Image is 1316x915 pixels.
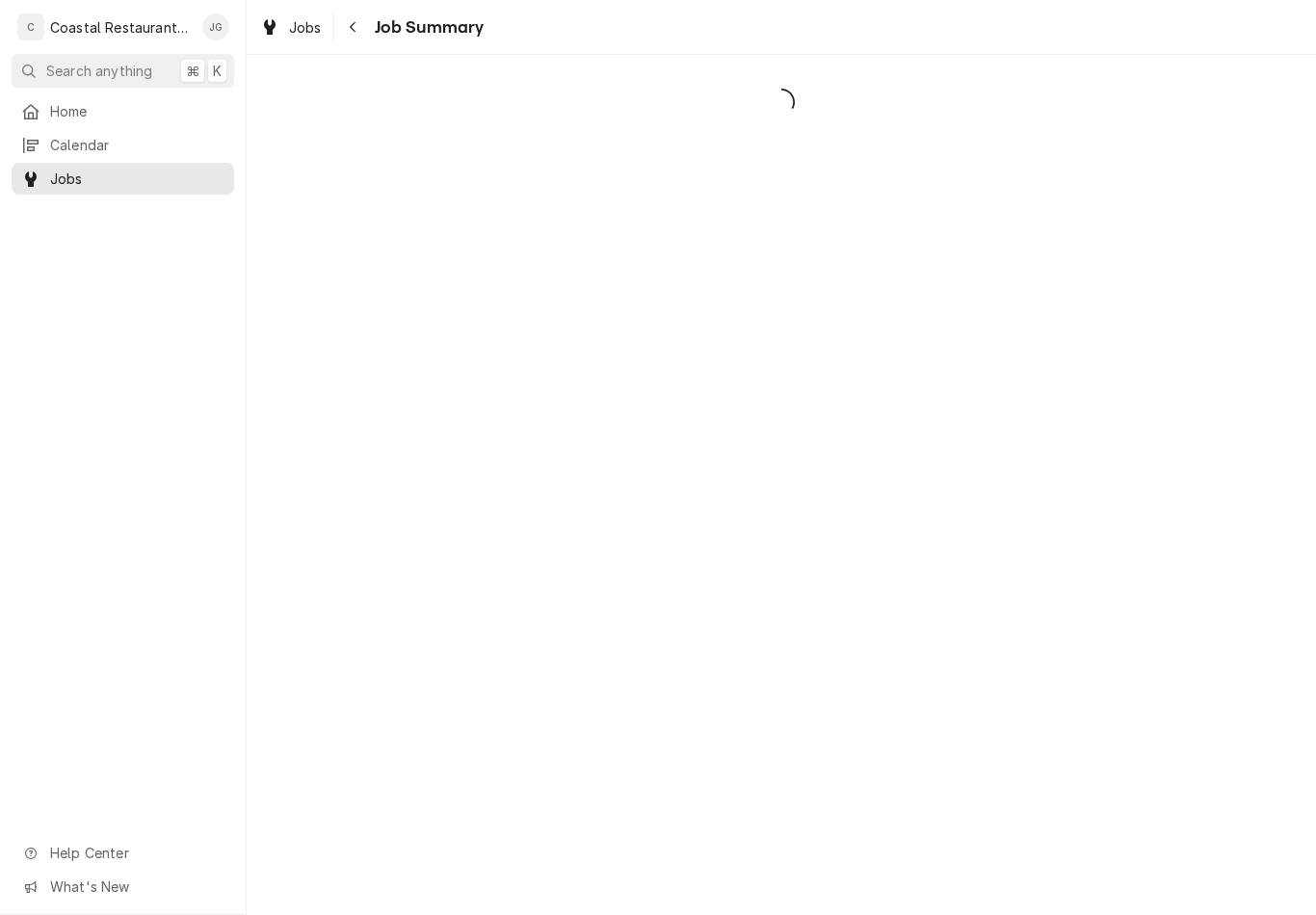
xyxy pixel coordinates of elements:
div: C [17,13,44,40]
span: Loading... [247,82,1316,122]
span: K [213,61,222,81]
button: Search anything⌘K [12,54,234,88]
a: Jobs [12,163,234,195]
span: Calendar [50,135,224,155]
a: Calendar [12,129,234,161]
span: Job Summary [369,14,485,40]
div: Coastal Restaurant Repair [50,17,192,38]
span: Search anything [46,61,152,81]
a: Jobs [252,12,329,43]
a: Home [12,95,234,127]
span: Jobs [50,169,224,189]
span: Help Center [50,843,223,863]
button: Navigate back [338,12,369,42]
span: Jobs [289,17,322,38]
span: What's New [50,876,223,897]
span: Home [50,101,224,121]
a: Go to Help Center [12,837,234,869]
a: Go to What's New [12,871,234,902]
div: JG [202,13,229,40]
div: James Gatton's Avatar [202,13,229,40]
span: ⌘ [186,61,199,81]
